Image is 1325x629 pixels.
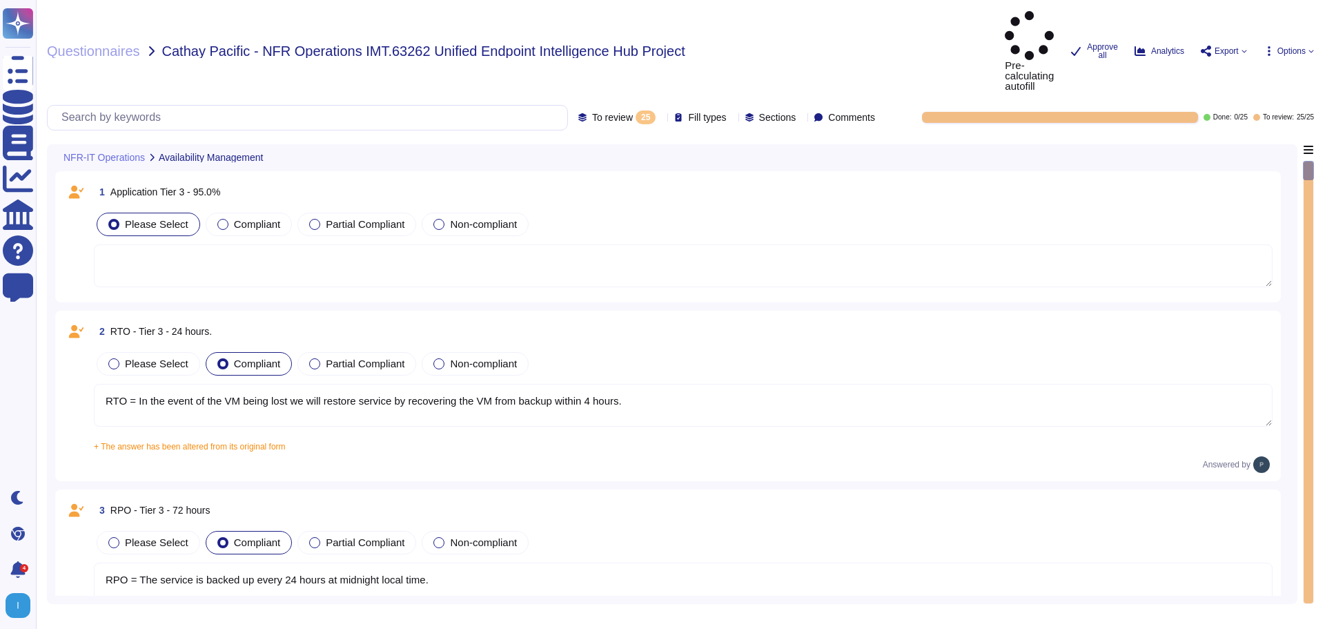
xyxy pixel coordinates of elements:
span: Non-compliant [450,536,517,548]
span: Please Select [125,218,188,230]
span: Fill types [688,113,726,122]
span: To review: [1263,114,1294,121]
span: Compliant [234,218,281,230]
span: Done: [1213,114,1232,121]
span: Approve all [1087,43,1118,59]
span: Answered by [1203,461,1250,469]
img: user [1253,456,1270,473]
span: Sections [759,113,796,122]
span: 0 / 25 [1234,114,1247,121]
div: 4 [20,564,28,572]
span: Analytics [1151,47,1184,55]
span: NFR-IT Operations [63,153,145,162]
span: Non-compliant [450,218,517,230]
button: Approve all [1070,43,1118,59]
span: Partial Compliant [326,536,404,548]
span: RPO - Tier 3 - 72 hours [110,505,210,516]
span: Export [1215,47,1239,55]
span: Please Select [125,536,188,548]
span: To review [592,113,633,122]
span: 2 [94,327,105,336]
span: RTO - Tier 3 - 24 hours. [110,326,212,337]
input: Search by keywords [55,106,567,130]
span: Partial Compliant [326,218,404,230]
span: 3 [94,505,105,515]
span: Pre-calculating autofill [1005,11,1054,91]
span: Compliant [234,358,281,369]
span: Application Tier 3 - 95.0% [110,186,221,197]
span: Compliant [234,536,281,548]
button: Analytics [1135,46,1184,57]
span: Cathay Pacific - NFR Operations IMT.63262 Unified Endpoint Intelligence Hub Project [162,44,685,58]
button: user [3,590,40,621]
span: + The answer has been altered from its original form [94,442,286,452]
span: Partial Compliant [326,358,404,369]
textarea: RTO = In the event of the VM being lost we will restore service by recovering the VM from backup ... [94,384,1273,427]
span: Options [1277,47,1306,55]
div: 25 [636,110,656,124]
span: Comments [828,113,875,122]
span: Questionnaires [47,44,140,58]
textarea: RPO = The service is backed up every 24 hours at midnight local time. [94,563,1273,606]
span: Please Select [125,358,188,369]
img: user [6,593,30,618]
span: Non-compliant [450,358,517,369]
span: 1 [94,187,105,197]
span: 25 / 25 [1297,114,1314,121]
span: Availability Management [159,153,264,162]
